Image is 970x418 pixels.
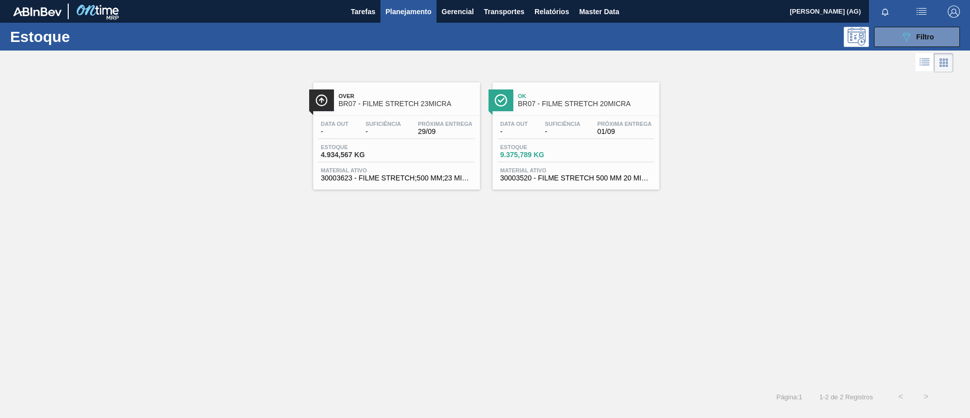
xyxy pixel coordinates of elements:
span: Estoque [321,144,392,150]
img: Logout [948,6,960,18]
span: Tarefas [351,6,375,18]
span: Material ativo [321,167,472,173]
img: TNhmsLtSVTkK8tSr43FrP2fwEKptu5GPRR3wAAAABJRU5ErkJggg== [13,7,62,16]
span: Relatórios [535,6,569,18]
span: Planejamento [385,6,431,18]
div: Pogramando: nenhum usuário selecionado [844,27,869,47]
div: Visão em Lista [915,53,934,72]
span: 30003623 - FILME STRETCH;500 MM;23 MICRA;;HISTRETCH [321,174,472,182]
span: Material ativo [500,167,652,173]
span: Over [338,93,475,99]
span: Estoque [500,144,571,150]
a: ÍconeOverBR07 - FILME STRETCH 23MICRAData out-Suficiência-Próxima Entrega29/09Estoque4.934,567 KG... [306,75,485,190]
button: < [888,384,913,409]
span: - [321,128,349,135]
button: Notificações [869,5,901,19]
span: - [545,128,580,135]
span: 29/09 [418,128,472,135]
a: ÍconeOkBR07 - FILME STRETCH 20MICRAData out-Suficiência-Próxima Entrega01/09Estoque9.375,789 KGMa... [485,75,664,190]
span: 1 - 2 de 2 Registros [817,393,873,401]
span: Próxima Entrega [418,121,472,127]
span: Suficiência [365,121,401,127]
h1: Estoque [10,31,161,42]
span: BR07 - FILME STRETCH 20MICRA [518,100,654,108]
span: Data out [500,121,528,127]
span: Gerencial [442,6,474,18]
span: BR07 - FILME STRETCH 23MICRA [338,100,475,108]
span: Ok [518,93,654,99]
span: 4.934,567 KG [321,151,392,159]
span: 01/09 [597,128,652,135]
img: userActions [915,6,928,18]
span: - [500,128,528,135]
button: Filtro [874,27,960,47]
span: Próxima Entrega [597,121,652,127]
span: 9.375,789 KG [500,151,571,159]
span: 30003520 - FILME STRETCH 500 MM 20 MICRA [500,174,652,182]
span: Filtro [916,33,934,41]
div: Visão em Cards [934,53,953,72]
img: Ícone [315,94,328,107]
span: Data out [321,121,349,127]
button: > [913,384,939,409]
span: Master Data [579,6,619,18]
span: Transportes [484,6,524,18]
span: - [365,128,401,135]
span: Página : 1 [777,393,802,401]
img: Ícone [495,94,507,107]
span: Suficiência [545,121,580,127]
